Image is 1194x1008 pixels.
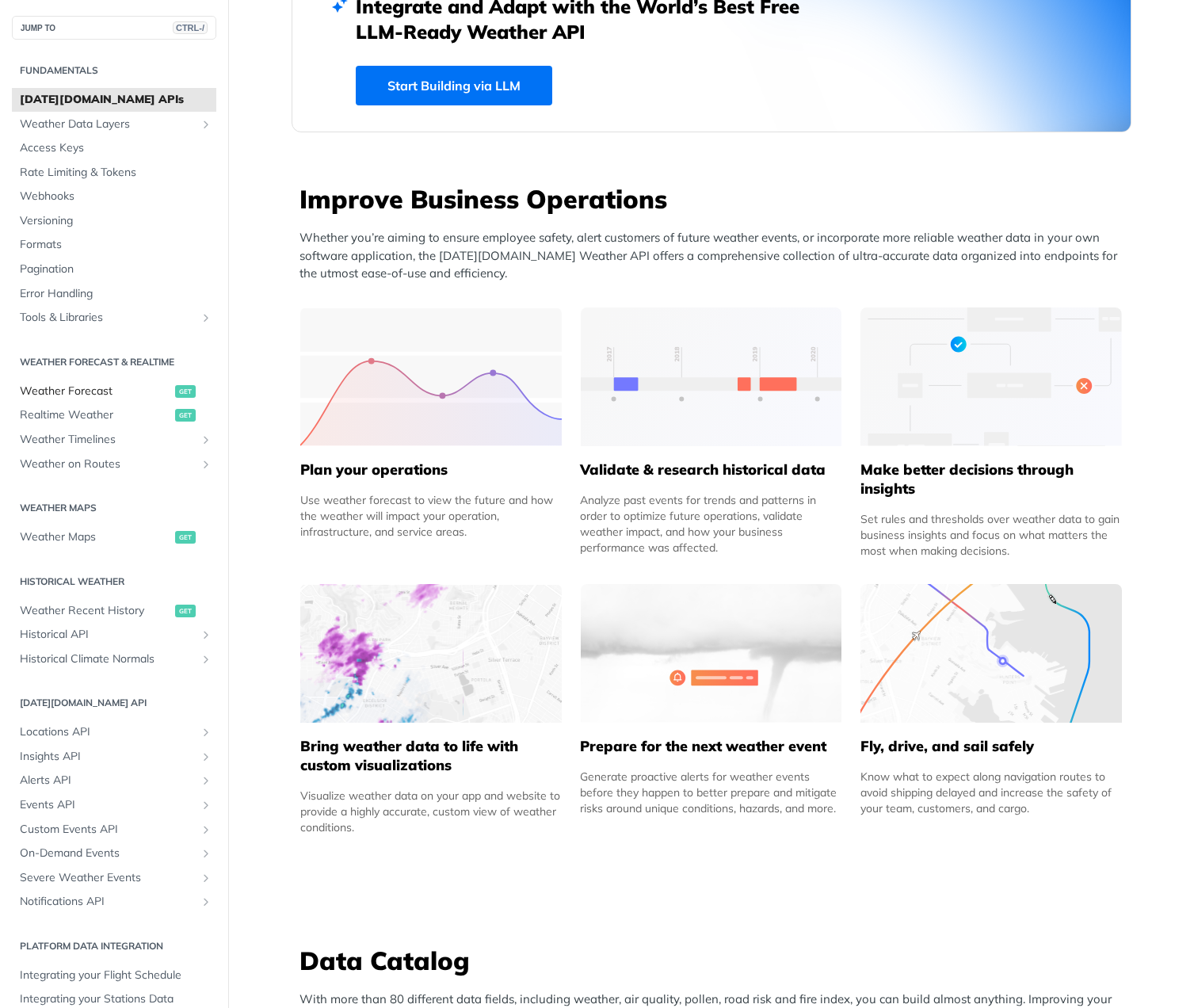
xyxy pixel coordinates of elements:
span: Access Keys [20,140,212,156]
a: Historical APIShow subpages for Historical API [12,623,216,647]
a: Pagination [12,258,216,281]
a: Notifications APIShow subpages for Notifications API [12,890,216,914]
a: Weather Forecastget [12,380,216,403]
a: Rate Limiting & Tokens [12,161,216,185]
div: Analyze past events for trends and patterns in order to optimize future operations, validate weat... [580,492,841,556]
a: Locations APIShow subpages for Locations API [12,720,216,744]
span: Locations API [20,724,196,740]
span: Error Handling [20,286,212,302]
span: Pagination [20,262,212,277]
button: Show subpages for Notifications API [200,895,212,908]
div: Use weather forecast to view the future and how the weather will impact your operation, infrastru... [300,492,562,540]
h5: Prepare for the next weather event [580,737,841,756]
a: Webhooks [12,185,216,208]
span: Integrating your Flight Schedule [20,968,212,983]
h2: Platform DATA integration [12,939,216,953]
a: Weather Recent Historyget [12,599,216,623]
span: Notifications API [20,894,196,910]
span: Events API [20,797,196,813]
button: Show subpages for Insights API [200,750,212,763]
a: Access Keys [12,136,216,160]
h2: Fundamentals [12,63,216,78]
p: Whether you’re aiming to ensure employee safety, alert customers of future weather events, or inc... [299,229,1131,283]
span: Weather Data Layers [20,116,196,132]
span: Weather on Routes [20,456,196,472]
span: Insights API [20,749,196,765]
span: Formats [20,237,212,253]
button: Show subpages for Weather Timelines [200,433,212,446]
a: Weather Data LayersShow subpages for Weather Data Layers [12,113,216,136]
a: Integrating your Flight Schedule [12,964,216,987]
span: Weather Timelines [20,432,196,448]
span: Tools & Libraries [20,310,196,326]
button: Show subpages for Historical API [200,628,212,641]
a: Tools & LibrariesShow subpages for Tools & Libraries [12,306,216,330]
h5: Validate & research historical data [580,460,841,479]
span: Alerts API [20,773,196,788]
a: Error Handling [12,282,216,306]
span: get [175,605,196,617]
span: [DATE][DOMAIN_NAME] APIs [20,92,212,108]
a: Formats [12,233,216,257]
a: On-Demand EventsShow subpages for On-Demand Events [12,842,216,865]
a: Weather Mapsget [12,525,216,549]
span: get [175,409,196,422]
div: Set rules and thresholds over weather data to gain business insights and focus on what matters th... [860,511,1122,559]
a: Events APIShow subpages for Events API [12,793,216,817]
span: get [175,531,196,544]
a: Start Building via LLM [356,66,552,105]
span: Historical Climate Normals [20,651,196,667]
button: Show subpages for On-Demand Events [200,847,212,860]
button: Show subpages for Historical Climate Normals [200,653,212,666]
h5: Fly, drive, and sail safely [860,737,1122,756]
span: Custom Events API [20,822,196,838]
h2: Weather Forecast & realtime [12,355,216,369]
a: [DATE][DOMAIN_NAME] APIs [12,88,216,112]
h5: Bring weather data to life with custom visualizations [300,737,562,775]
a: Versioning [12,209,216,233]
h5: Make better decisions through insights [860,460,1122,498]
h5: Plan your operations [300,460,562,479]
div: Generate proactive alerts for weather events before they happen to better prepare and mitigate ri... [580,769,841,816]
button: Show subpages for Custom Events API [200,823,212,836]
button: Show subpages for Weather on Routes [200,458,212,471]
button: Show subpages for Events API [200,799,212,811]
span: Weather Recent History [20,603,171,619]
a: Alerts APIShow subpages for Alerts API [12,769,216,792]
span: Severe Weather Events [20,870,196,886]
a: Realtime Weatherget [12,403,216,427]
a: Weather TimelinesShow subpages for Weather Timelines [12,428,216,452]
span: Rate Limiting & Tokens [20,165,212,181]
img: 2c0a313-group-496-12x.svg [581,584,842,723]
span: Weather Maps [20,529,171,545]
button: Show subpages for Severe Weather Events [200,872,212,884]
a: Insights APIShow subpages for Insights API [12,745,216,769]
span: Versioning [20,213,212,229]
div: Visualize weather data on your app and website to provide a highly accurate, custom view of weath... [300,788,562,835]
button: JUMP TOCTRL-/ [12,16,216,40]
a: Severe Weather EventsShow subpages for Severe Weather Events [12,866,216,890]
span: get [175,385,196,398]
h2: Weather Maps [12,501,216,515]
img: 13d7ca0-group-496-2.svg [581,307,842,446]
img: a22d113-group-496-32x.svg [860,307,1122,446]
a: Custom Events APIShow subpages for Custom Events API [12,818,216,842]
img: 39565e8-group-4962x.svg [300,307,562,446]
h2: Historical Weather [12,575,216,589]
button: Show subpages for Locations API [200,726,212,739]
button: Show subpages for Tools & Libraries [200,311,212,324]
img: 994b3d6-mask-group-32x.svg [860,584,1122,723]
h3: Improve Business Operations [299,181,1131,216]
span: Historical API [20,627,196,643]
a: Weather on RoutesShow subpages for Weather on Routes [12,452,216,476]
span: Webhooks [20,189,212,204]
span: On-Demand Events [20,846,196,861]
h3: Data Catalog [299,943,1131,978]
span: CTRL-/ [173,21,208,34]
span: Integrating your Stations Data [20,991,212,1007]
button: Show subpages for Weather Data Layers [200,118,212,131]
h2: [DATE][DOMAIN_NAME] API [12,696,216,710]
div: Know what to expect along navigation routes to avoid shipping delayed and increase the safety of ... [860,769,1122,816]
span: Weather Forecast [20,384,171,399]
img: 4463876-group-4982x.svg [300,584,562,723]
